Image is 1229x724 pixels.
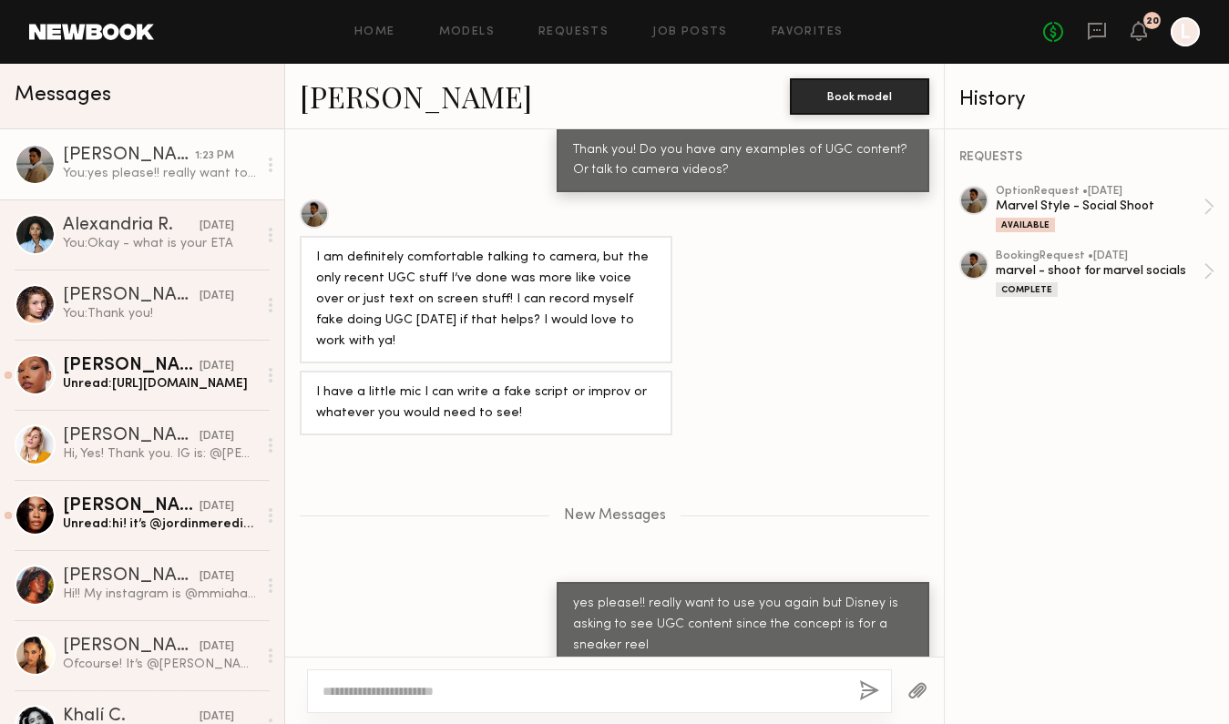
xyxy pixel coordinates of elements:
a: [PERSON_NAME] [300,76,532,116]
div: [PERSON_NAME] [63,637,200,656]
div: Marvel Style - Social Shoot [996,198,1203,215]
a: optionRequest •[DATE]Marvel Style - Social ShootAvailable [996,186,1214,232]
div: Unread: hi! it’s @jordinmeredith 🤍 [63,515,257,533]
div: [PERSON_NAME] [63,567,200,586]
a: L [1171,17,1200,46]
a: Home [354,26,395,38]
div: You: yes please!! really want to use you again but Disney is asking to see UGC content since the ... [63,165,257,182]
div: [DATE] [200,358,234,375]
div: 20 [1146,16,1159,26]
div: [PERSON_NAME] [63,147,195,165]
div: 1:23 PM [195,148,234,165]
div: Alexandria R. [63,217,200,235]
div: [DATE] [200,638,234,656]
span: New Messages [564,508,666,524]
div: [DATE] [200,428,234,445]
div: REQUESTS [959,151,1214,164]
div: History [959,89,1214,110]
div: [PERSON_NAME] [63,427,200,445]
div: [DATE] [200,288,234,305]
div: Hi!! My instagram is @mmiahannahh [63,586,257,603]
div: [PERSON_NAME] [63,497,200,515]
div: option Request • [DATE] [996,186,1203,198]
div: yes please!! really want to use you again but Disney is asking to see UGC content since the conce... [573,594,913,657]
button: Book model [790,78,929,115]
div: [DATE] [200,568,234,586]
div: You: Okay - what is your ETA [63,235,257,252]
a: Requests [538,26,609,38]
div: [PERSON_NAME] [63,357,200,375]
a: Job Posts [652,26,728,38]
div: I am definitely comfortable talking to camera, but the only recent UGC stuff I’ve done was more l... [316,248,656,352]
a: Favorites [772,26,844,38]
a: Models [439,26,495,38]
div: Available [996,218,1055,232]
div: Hi, Yes! Thank you. IG is: @[PERSON_NAME] or you can copy and paste my link: [URL][DOMAIN_NAME] [63,445,257,463]
div: [PERSON_NAME] [63,287,200,305]
div: Thank you! Do you have any examples of UGC content? Or talk to camera videos? [573,140,913,182]
div: Unread: [URL][DOMAIN_NAME] [63,375,257,393]
div: Complete [996,282,1058,297]
div: I have a little mic I can write a fake script or improv or whatever you would need to see! [316,382,656,424]
div: Ofcourse! It’s @[PERSON_NAME].[PERSON_NAME] :) [63,656,257,673]
a: Book model [790,87,929,103]
div: marvel - shoot for marvel socials [996,262,1203,280]
div: [DATE] [200,498,234,515]
a: bookingRequest •[DATE]marvel - shoot for marvel socialsComplete [996,250,1214,297]
span: Messages [15,85,111,106]
div: booking Request • [DATE] [996,250,1203,262]
div: You: Thank you! [63,305,257,322]
div: [DATE] [200,218,234,235]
